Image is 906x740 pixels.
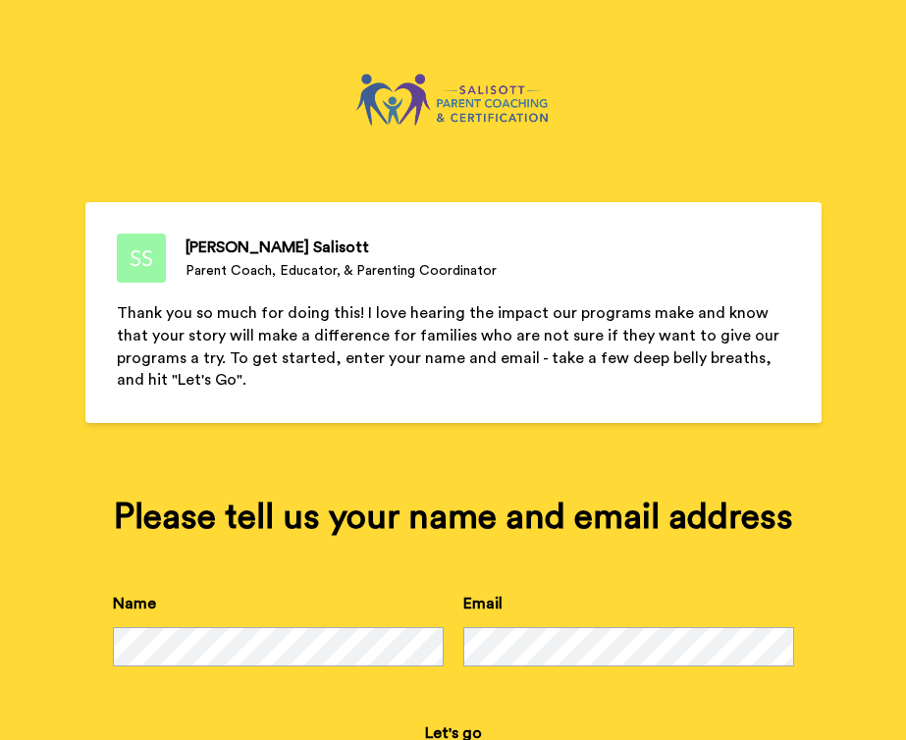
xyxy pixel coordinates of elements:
[117,234,166,283] img: Parent Coach, Educator, & Parenting Coordinator
[186,236,497,259] div: [PERSON_NAME] Salisott
[463,592,503,615] label: Email
[186,261,497,281] div: Parent Coach, Educator, & Parenting Coordinator
[113,498,794,537] div: Please tell us your name and email address
[113,592,156,615] label: Name
[117,305,783,389] span: Thank you so much for doing this! I love hearing the impact our programs make and know that your ...
[346,63,561,139] img: https://cdn.bonjoro.com/media/7d31acca-1653-4873-8a7a-53bd672eab8b/ed76954d-a73b-4d7d-b80e-390111...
